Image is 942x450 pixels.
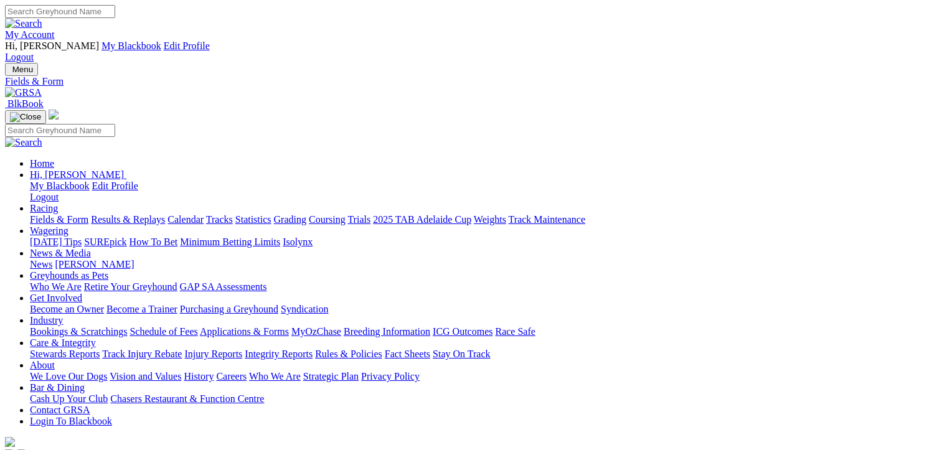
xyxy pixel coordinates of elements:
a: Results & Replays [91,214,165,225]
a: MyOzChase [291,326,341,337]
span: Hi, [PERSON_NAME] [5,40,99,51]
a: Fields & Form [5,76,937,87]
a: Purchasing a Greyhound [180,304,278,314]
a: We Love Our Dogs [30,371,107,382]
button: Toggle navigation [5,63,38,76]
div: Industry [30,326,937,337]
a: Contact GRSA [30,405,90,415]
a: Schedule of Fees [130,326,197,337]
a: SUREpick [84,237,126,247]
a: How To Bet [130,237,178,247]
a: Home [30,158,54,169]
a: Logout [5,52,34,62]
a: Statistics [235,214,271,225]
a: Privacy Policy [361,371,420,382]
a: Careers [216,371,247,382]
a: Coursing [309,214,346,225]
a: Racing [30,203,58,213]
a: Minimum Betting Limits [180,237,280,247]
a: Chasers Restaurant & Function Centre [110,393,264,404]
a: Cash Up Your Club [30,393,108,404]
img: logo-grsa-white.png [5,437,15,447]
a: Fact Sheets [385,349,430,359]
div: Hi, [PERSON_NAME] [30,180,937,203]
a: History [184,371,214,382]
span: BlkBook [7,98,44,109]
a: Rules & Policies [315,349,382,359]
a: Trials [347,214,370,225]
a: Retire Your Greyhound [84,281,177,292]
a: Calendar [167,214,204,225]
div: News & Media [30,259,937,270]
input: Search [5,5,115,18]
a: Edit Profile [92,180,138,191]
a: Bar & Dining [30,382,85,393]
a: GAP SA Assessments [180,281,267,292]
a: Weights [474,214,506,225]
button: Toggle navigation [5,110,46,124]
a: Greyhounds as Pets [30,270,108,281]
a: Track Injury Rebate [102,349,182,359]
a: Breeding Information [344,326,430,337]
a: Login To Blackbook [30,416,112,426]
a: Care & Integrity [30,337,96,348]
input: Search [5,124,115,137]
a: Race Safe [495,326,535,337]
div: Greyhounds as Pets [30,281,937,293]
a: Track Maintenance [509,214,585,225]
a: ICG Outcomes [433,326,492,337]
img: Close [10,112,41,122]
a: Grading [274,214,306,225]
img: Search [5,137,42,148]
div: Bar & Dining [30,393,937,405]
a: [PERSON_NAME] [55,259,134,270]
a: Industry [30,315,63,326]
div: Racing [30,214,937,225]
div: About [30,371,937,382]
a: News [30,259,52,270]
a: Syndication [281,304,328,314]
a: Isolynx [283,237,313,247]
a: 2025 TAB Adelaide Cup [373,214,471,225]
a: Who We Are [30,281,82,292]
a: My Account [5,29,55,40]
a: Injury Reports [184,349,242,359]
a: News & Media [30,248,91,258]
a: Logout [30,192,59,202]
a: Stay On Track [433,349,490,359]
div: Get Involved [30,304,937,315]
a: Tracks [206,214,233,225]
a: Stewards Reports [30,349,100,359]
div: Care & Integrity [30,349,937,360]
a: Who We Are [249,371,301,382]
a: Get Involved [30,293,82,303]
img: Search [5,18,42,29]
a: Applications & Forms [200,326,289,337]
a: Fields & Form [30,214,88,225]
a: My Blackbook [101,40,161,51]
a: About [30,360,55,370]
span: Hi, [PERSON_NAME] [30,169,124,180]
a: Integrity Reports [245,349,313,359]
a: Become an Owner [30,304,104,314]
a: Wagering [30,225,68,236]
a: Vision and Values [110,371,181,382]
a: Become a Trainer [106,304,177,314]
a: Bookings & Scratchings [30,326,127,337]
div: My Account [5,40,937,63]
a: My Blackbook [30,180,90,191]
div: Wagering [30,237,937,248]
a: BlkBook [5,98,44,109]
a: Hi, [PERSON_NAME] [30,169,126,180]
img: GRSA [5,87,42,98]
img: logo-grsa-white.png [49,110,59,120]
a: Strategic Plan [303,371,359,382]
a: Edit Profile [164,40,210,51]
span: Menu [12,65,33,74]
a: [DATE] Tips [30,237,82,247]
